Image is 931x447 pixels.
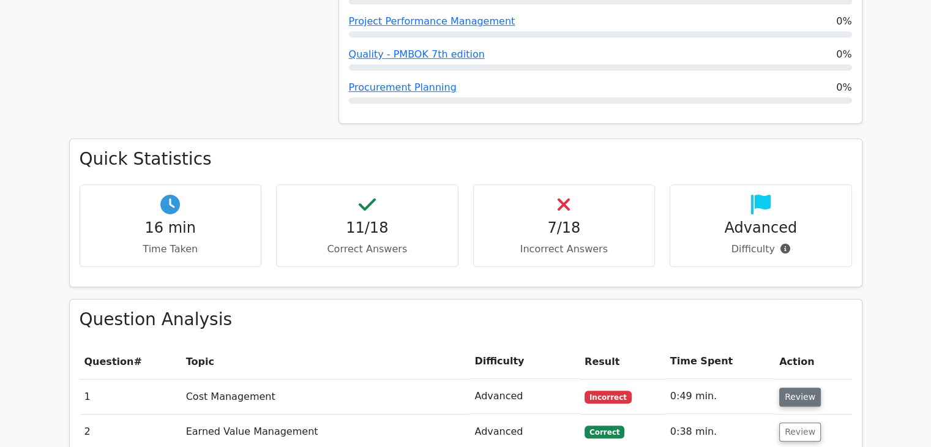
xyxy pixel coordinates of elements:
p: Correct Answers [286,242,448,257]
span: 0% [836,80,851,95]
a: Procurement Planning [349,81,457,93]
span: Question [84,356,134,367]
h4: 11/18 [286,219,448,237]
td: 0:49 min. [665,379,774,414]
span: Incorrect [585,391,632,403]
th: Topic [181,344,470,379]
td: Cost Management [181,379,470,414]
button: Review [779,388,821,407]
p: Incorrect Answers [484,242,645,257]
button: Review [779,423,821,441]
th: Action [774,344,852,379]
th: Difficulty [469,344,580,379]
span: 0% [836,14,851,29]
p: Time Taken [90,242,252,257]
h3: Quick Statistics [80,149,852,170]
a: Quality - PMBOK 7th edition [349,48,485,60]
p: Difficulty [680,242,842,257]
h4: Advanced [680,219,842,237]
th: # [80,344,181,379]
th: Result [580,344,665,379]
td: Advanced [469,379,580,414]
h3: Question Analysis [80,309,852,330]
a: Project Performance Management [349,15,515,27]
span: 0% [836,47,851,62]
h4: 7/18 [484,219,645,237]
span: Correct [585,426,624,438]
h4: 16 min [90,219,252,237]
th: Time Spent [665,344,774,379]
td: 1 [80,379,181,414]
